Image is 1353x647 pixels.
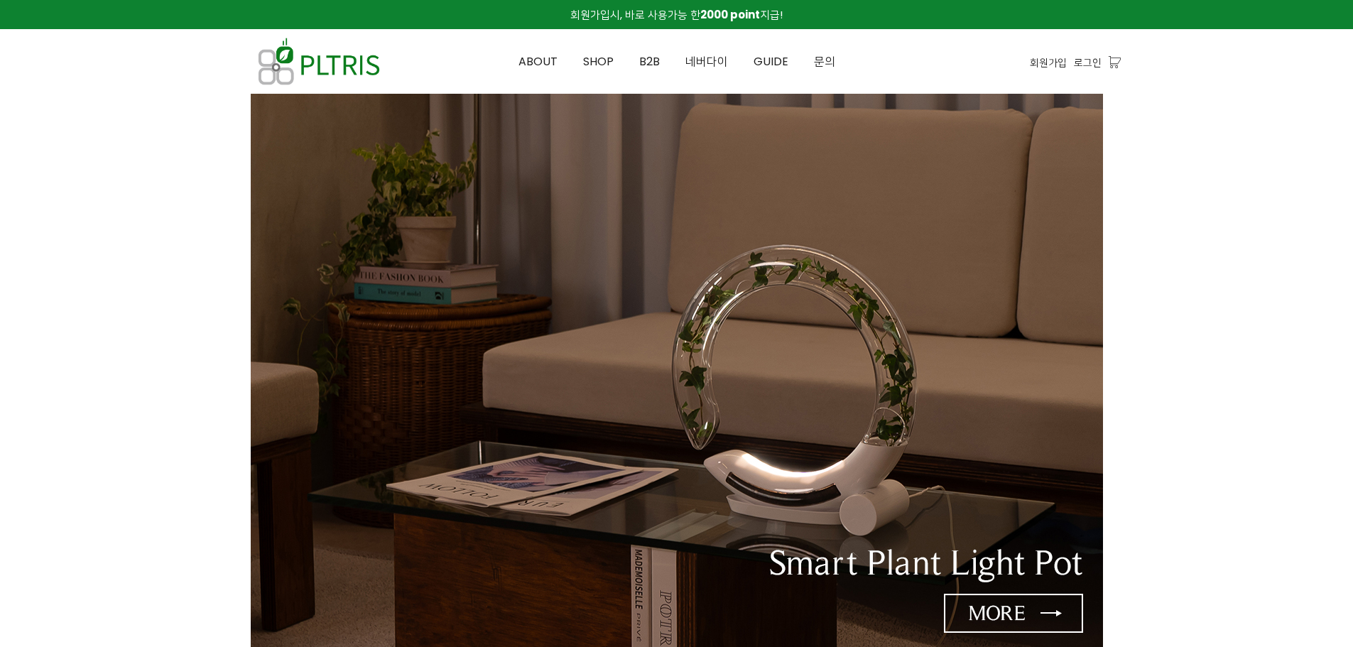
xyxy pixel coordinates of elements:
span: GUIDE [754,53,788,70]
span: B2B [639,53,660,70]
a: 회원가입 [1030,55,1067,70]
span: 네버다이 [685,53,728,70]
span: 문의 [814,53,835,70]
a: ABOUT [506,30,570,94]
span: ABOUT [518,53,558,70]
a: GUIDE [741,30,801,94]
a: 네버다이 [673,30,741,94]
span: 회원가입시, 바로 사용가능 한 지급! [570,7,783,22]
span: SHOP [583,53,614,70]
a: SHOP [570,30,626,94]
a: 로그인 [1074,55,1102,70]
strong: 2000 point [700,7,760,22]
a: 문의 [801,30,848,94]
a: B2B [626,30,673,94]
